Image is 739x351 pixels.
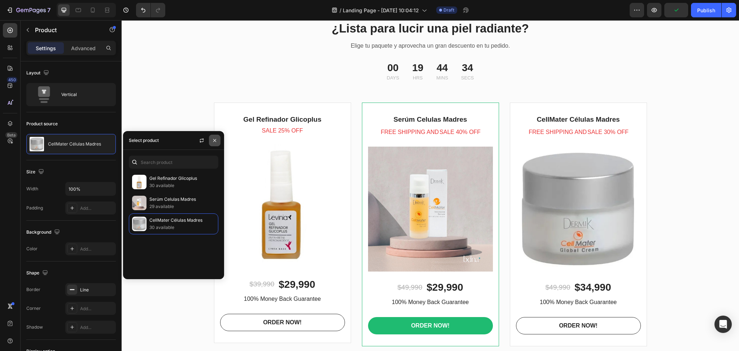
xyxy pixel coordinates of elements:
p: Product [35,26,96,34]
div: Shadow [26,324,43,330]
span: / [340,6,341,14]
p: 100% Money Back Guarantee [247,277,371,287]
div: $29,990 [156,257,194,272]
p: Gel Refinador Glicoplus [149,175,215,182]
p: CellMater Células Madres [149,217,215,224]
div: Shape [26,268,49,278]
pre: Sale 25% off [140,106,182,115]
p: Advanced [71,44,96,52]
div: $29,990 [304,260,342,274]
pre: Sale 30% off [466,108,507,116]
input: Search in Settings & Advanced [129,156,218,169]
div: Corner [26,305,41,312]
div: Publish [697,6,715,14]
div: Add... [80,305,114,312]
div: Line [80,287,114,293]
div: Padding [26,205,43,211]
img: collections [132,196,147,210]
button: ORDER NOW! [394,297,519,314]
iframe: Design area [122,20,739,351]
img: product feature img [30,137,44,151]
div: Vertical [61,86,105,103]
div: $39,990 [127,259,154,269]
p: 30 available [149,182,215,189]
div: Size [26,167,45,177]
div: Add... [80,246,114,252]
p: CellMater Células Madres [48,142,101,147]
div: 00 [265,41,277,54]
div: 19 [290,41,302,54]
p: Serúm Celulas Madres [149,196,215,203]
div: Color [26,246,38,252]
pre: Sale 40% off [318,108,359,116]
p: FREE SHIPPING AND [407,107,465,117]
h1: CellMater Células Madres [394,94,519,105]
div: Width [26,186,38,192]
span: Draft [443,7,454,13]
div: 44 [315,41,327,54]
p: Settings [36,44,56,52]
div: $49,990 [423,262,450,273]
button: ORDER NOW! [99,294,223,311]
button: ORDER NOW! [246,297,371,314]
button: Publish [691,3,721,17]
div: Add... [80,205,114,212]
p: Secs [340,54,352,61]
p: 29 available [149,203,215,210]
div: 34 [340,41,352,54]
p: Days [265,54,277,61]
button: 7 [3,3,54,17]
div: 450 [7,77,17,83]
h1: Gel Refinador Glicoplus [99,94,223,105]
img: collections [132,217,147,231]
div: Add... [80,324,114,331]
h1: Serúm Celulas Madres [246,94,371,105]
div: ORDER NOW! [289,301,328,310]
div: Product source [26,121,58,127]
div: Undo/Redo [136,3,165,17]
img: collections [132,175,147,189]
input: Auto [66,182,115,195]
div: Open Intercom Messenger [714,316,732,333]
p: Hrs [290,54,302,61]
div: ORDER NOW! [141,298,180,307]
div: $49,990 [275,262,302,273]
p: 100% Money Back Guarantee [99,274,223,284]
div: ORDER NOW! [437,301,476,310]
div: $34,990 [452,260,490,274]
p: 7 [47,6,51,14]
div: Background [26,227,61,237]
p: FREE SHIPPING AND [259,107,317,117]
div: Border [26,286,40,293]
p: Mins [315,54,327,61]
div: Select product [129,137,159,144]
div: Layout [26,68,51,78]
span: Landing Page - [DATE] 10:04:12 [343,6,419,14]
div: Beta [5,132,17,138]
p: 30 available [149,224,215,231]
p: 100% Money Back Guarantee [395,277,519,287]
